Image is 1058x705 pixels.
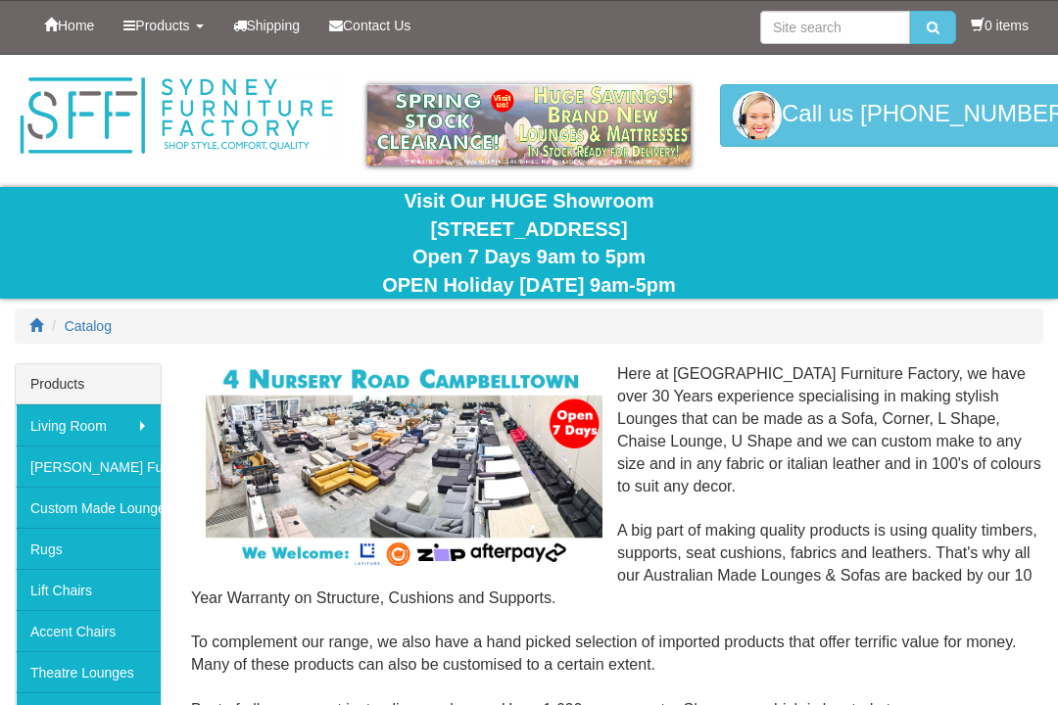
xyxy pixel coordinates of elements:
input: Site search [760,11,910,44]
a: Products [109,1,217,50]
a: Lift Chairs [16,569,161,610]
span: Home [58,18,94,33]
a: Rugs [16,528,161,569]
a: Theatre Lounges [16,651,161,692]
a: Accent Chairs [16,610,161,651]
span: Contact Us [343,18,410,33]
a: Catalog [65,318,112,334]
a: Contact Us [314,1,425,50]
span: Shipping [247,18,301,33]
img: Sydney Furniture Factory [15,74,338,158]
a: [PERSON_NAME] Furniture [16,446,161,487]
img: spring-sale.gif [367,84,691,165]
li: 0 items [971,16,1029,35]
img: Corner Modular Lounges [206,363,602,570]
a: Home [29,1,109,50]
a: Custom Made Lounges [16,487,161,528]
div: Visit Our HUGE Showroom [STREET_ADDRESS] Open 7 Days 9am to 5pm OPEN Holiday [DATE] 9am-5pm [15,187,1043,299]
div: Products [16,364,161,404]
a: Living Room [16,404,161,446]
a: Shipping [218,1,315,50]
span: Products [135,18,189,33]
